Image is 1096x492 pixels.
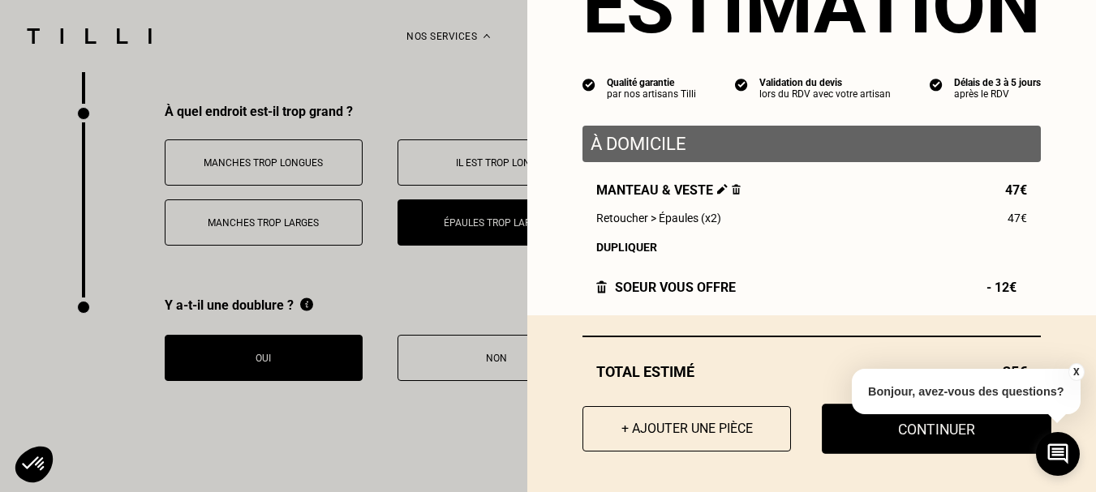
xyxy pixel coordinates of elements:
[930,77,943,92] img: icon list info
[582,363,1041,380] div: Total estimé
[596,241,1027,254] div: Dupliquer
[986,280,1027,295] span: - 12€
[582,406,791,451] button: + Ajouter une pièce
[759,88,891,100] div: lors du RDV avec votre artisan
[1005,182,1027,198] span: 47€
[607,77,696,88] div: Qualité garantie
[852,369,1081,414] p: Bonjour, avez-vous des questions?
[954,88,1041,100] div: après le RDV
[822,404,1051,454] button: Continuer
[735,77,748,92] img: icon list info
[596,182,741,198] span: Manteau & veste
[1068,363,1084,381] button: X
[1008,212,1027,225] span: 47€
[596,280,736,295] div: SOEUR vous offre
[717,184,728,195] img: Éditer
[732,184,741,195] img: Supprimer
[591,134,1033,154] p: À domicile
[596,212,721,225] span: Retoucher > Épaules (x2)
[759,77,891,88] div: Validation du devis
[582,77,595,92] img: icon list info
[607,88,696,100] div: par nos artisans Tilli
[954,77,1041,88] div: Délais de 3 à 5 jours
